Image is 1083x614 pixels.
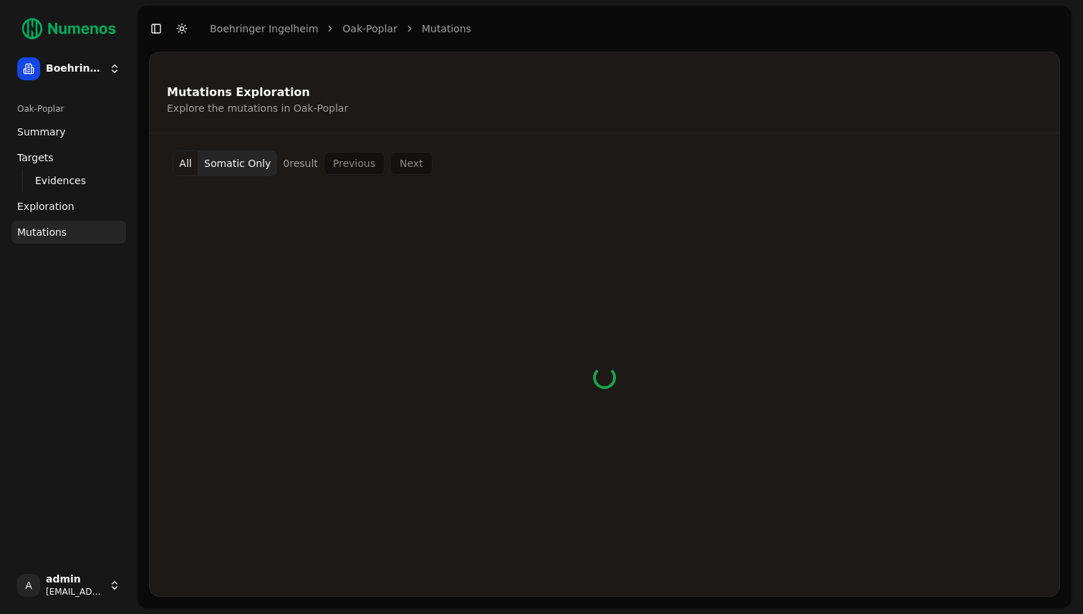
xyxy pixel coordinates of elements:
div: Oak-Poplar [11,97,126,120]
button: Toggle Dark Mode [172,19,192,39]
button: Somatic Only [198,150,277,176]
div: Mutations Exploration [167,87,1038,98]
a: Summary [11,120,126,143]
button: Toggle Sidebar [146,19,166,39]
span: Summary [17,125,66,139]
a: Mutations [422,21,471,36]
span: Evidences [35,173,86,188]
button: Boehringer Ingelheim [11,52,126,86]
a: Oak-Poplar [342,21,397,36]
a: Evidences [29,171,109,191]
span: Exploration [17,199,74,214]
button: Aadmin[EMAIL_ADDRESS] [11,568,126,603]
span: [EMAIL_ADDRESS] [46,586,103,598]
a: Targets [11,146,126,169]
a: Mutations [11,221,126,244]
span: A [17,574,40,597]
a: Boehringer Ingelheim [210,21,318,36]
a: Exploration [11,195,126,218]
nav: breadcrumb [210,21,471,36]
span: 0 result [283,158,318,169]
span: Mutations [17,225,67,239]
span: Targets [17,150,54,165]
button: All [173,150,198,176]
span: Boehringer Ingelheim [46,62,103,75]
img: Numenos [11,11,126,46]
div: Explore the mutations in Oak-Poplar [167,101,1038,115]
span: admin [46,573,103,586]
